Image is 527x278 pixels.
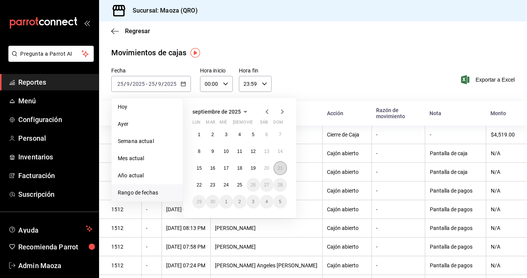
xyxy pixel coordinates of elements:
[132,81,145,87] input: ----
[327,188,367,194] div: Cajón abierto
[237,166,242,171] abbr: 18 de septiembre de 2025
[111,225,137,231] div: 1512
[251,149,256,154] abbr: 12 de septiembre de 2025
[167,262,206,268] div: [DATE] 07:24 PM
[111,206,137,212] div: 1512
[118,137,177,145] span: Semana actual
[125,27,150,35] span: Regresar
[215,225,318,231] div: [PERSON_NAME]
[192,109,241,115] span: septiembre de 2025
[260,128,273,141] button: 6 de septiembre de 2025
[327,244,367,250] div: Cajón abierto
[247,178,260,192] button: 26 de septiembre de 2025
[118,103,177,111] span: Hoy
[192,145,206,158] button: 8 de septiembre de 2025
[192,128,206,141] button: 1 de septiembre de 2025
[260,195,273,209] button: 4 de octubre de 2025
[225,132,227,137] abbr: 3 de septiembre de 2025
[111,68,191,74] label: Fecha
[146,206,157,212] div: -
[215,244,318,250] div: [PERSON_NAME]
[118,154,177,162] span: Mes actual
[210,182,215,188] abbr: 23 de septiembre de 2025
[206,120,215,128] abbr: martes
[278,182,283,188] abbr: 28 de septiembre de 2025
[206,178,219,192] button: 23 de septiembre de 2025
[206,128,219,141] button: 2 de septiembre de 2025
[327,110,367,116] div: Acción
[167,244,206,250] div: [DATE] 07:58 PM
[247,195,260,209] button: 3 de octubre de 2025
[274,145,287,158] button: 14 de septiembre de 2025
[111,27,150,35] button: Regresar
[111,47,187,58] div: Movimientos de cajas
[429,110,481,116] div: Nota
[233,178,246,192] button: 25 de septiembre de 2025
[224,149,229,154] abbr: 10 de septiembre de 2025
[158,81,162,87] input: --
[274,195,287,209] button: 5 de octubre de 2025
[167,206,206,212] div: [DATE] 08:23 PM
[18,224,83,233] span: Ayuda
[219,120,227,128] abbr: miércoles
[111,244,137,250] div: 1512
[192,161,206,175] button: 15 de septiembre de 2025
[18,189,93,199] span: Suscripción
[237,182,242,188] abbr: 25 de septiembre de 2025
[18,260,93,271] span: Admin Maoza
[430,132,481,138] div: -
[8,46,94,62] button: Pregunta a Parrot AI
[260,120,268,128] abbr: sábado
[197,182,202,188] abbr: 22 de septiembre de 2025
[233,195,246,209] button: 2 de octubre de 2025
[191,48,200,58] button: Tooltip marker
[18,242,93,252] span: Recomienda Parrot
[430,225,481,231] div: Pantalla de pagos
[463,75,515,84] button: Exportar a Excel
[111,262,137,268] div: 1512
[490,110,515,116] div: Monto
[491,225,515,231] div: N/A
[117,81,124,87] input: --
[252,132,255,137] abbr: 5 de septiembre de 2025
[146,244,157,250] div: -
[327,225,367,231] div: Cajón abierto
[430,188,481,194] div: Pantalla de pagos
[206,195,219,209] button: 30 de septiembre de 2025
[210,199,215,204] abbr: 30 de septiembre de 2025
[197,199,202,204] abbr: 29 de septiembre de 2025
[491,262,515,268] div: N/A
[219,161,233,175] button: 17 de septiembre de 2025
[278,149,283,154] abbr: 14 de septiembre de 2025
[146,81,147,87] span: -
[376,225,420,231] div: -
[279,199,282,204] abbr: 5 de octubre de 2025
[211,132,214,137] abbr: 2 de septiembre de 2025
[247,120,253,128] abbr: viernes
[376,206,420,212] div: -
[167,225,206,231] div: [DATE] 08:13 PM
[21,50,82,58] span: Pregunta a Parrot AI
[430,150,481,156] div: Pantalla de caja
[84,20,90,26] button: open_drawer_menu
[376,244,420,250] div: -
[430,206,481,212] div: Pantalla de pagos
[327,132,367,138] div: Cierre de Caja
[126,81,130,87] input: --
[18,96,93,106] span: Menú
[430,244,481,250] div: Pantalla de pagos
[18,114,93,125] span: Configuración
[148,81,155,87] input: --
[327,206,367,212] div: Cajón abierto
[260,161,273,175] button: 20 de septiembre de 2025
[206,161,219,175] button: 16 de septiembre de 2025
[233,120,278,128] abbr: jueves
[430,169,481,175] div: Pantalla de caja
[130,81,132,87] span: /
[491,188,515,194] div: N/A
[491,206,515,212] div: N/A
[118,172,177,180] span: Año actual
[18,152,93,162] span: Inventarios
[219,195,233,209] button: 1 de octubre de 2025
[192,178,206,192] button: 22 de septiembre de 2025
